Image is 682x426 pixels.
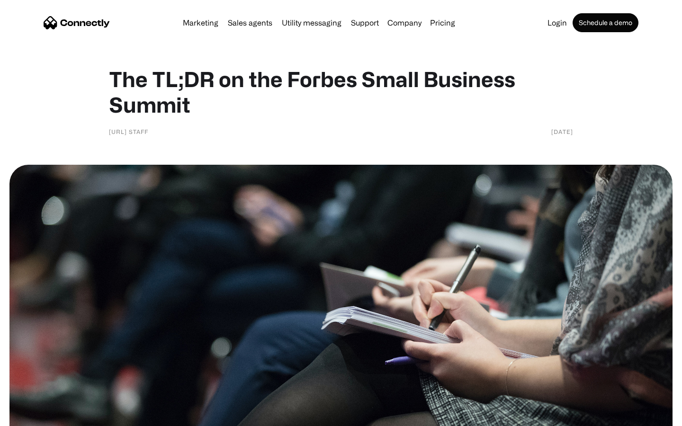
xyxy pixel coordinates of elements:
[109,66,573,117] h1: The TL;DR on the Forbes Small Business Summit
[551,127,573,136] div: [DATE]
[109,127,148,136] div: [URL] Staff
[573,13,638,32] a: Schedule a demo
[387,16,422,29] div: Company
[426,19,459,27] a: Pricing
[9,409,57,423] aside: Language selected: English
[224,19,276,27] a: Sales agents
[347,19,383,27] a: Support
[179,19,222,27] a: Marketing
[544,19,571,27] a: Login
[278,19,345,27] a: Utility messaging
[19,409,57,423] ul: Language list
